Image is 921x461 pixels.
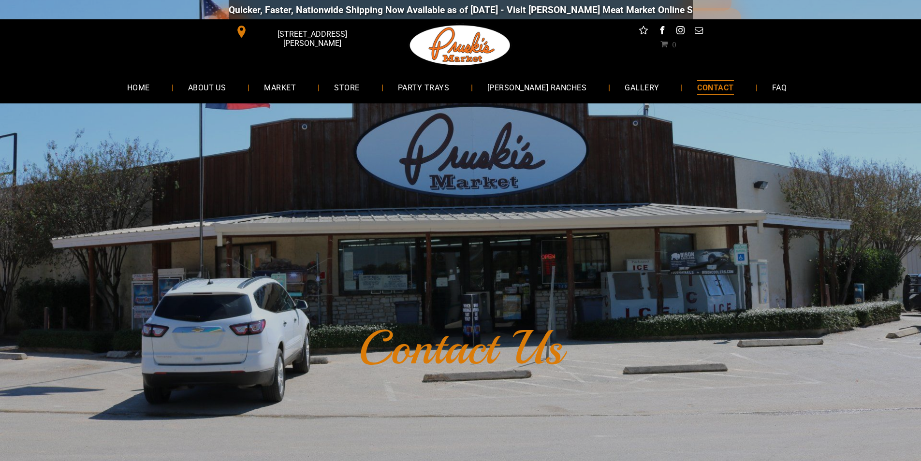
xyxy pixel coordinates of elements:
a: ABOUT US [174,74,241,100]
a: HOME [113,74,164,100]
a: email [692,24,705,39]
a: FAQ [758,74,801,100]
span: [STREET_ADDRESS][PERSON_NAME] [249,25,374,53]
a: PARTY TRAYS [383,74,464,100]
a: STORE [320,74,374,100]
a: MARKET [249,74,310,100]
a: CONTACT [683,74,748,100]
a: [STREET_ADDRESS][PERSON_NAME] [229,24,377,39]
a: facebook [656,24,668,39]
a: GALLERY [610,74,673,100]
a: [PERSON_NAME] RANCHES [473,74,601,100]
span: 0 [672,40,676,48]
a: Social network [637,24,650,39]
img: Pruski-s+Market+HQ+Logo2-259w.png [408,19,512,72]
font: Contact Us [358,318,563,378]
a: instagram [674,24,687,39]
